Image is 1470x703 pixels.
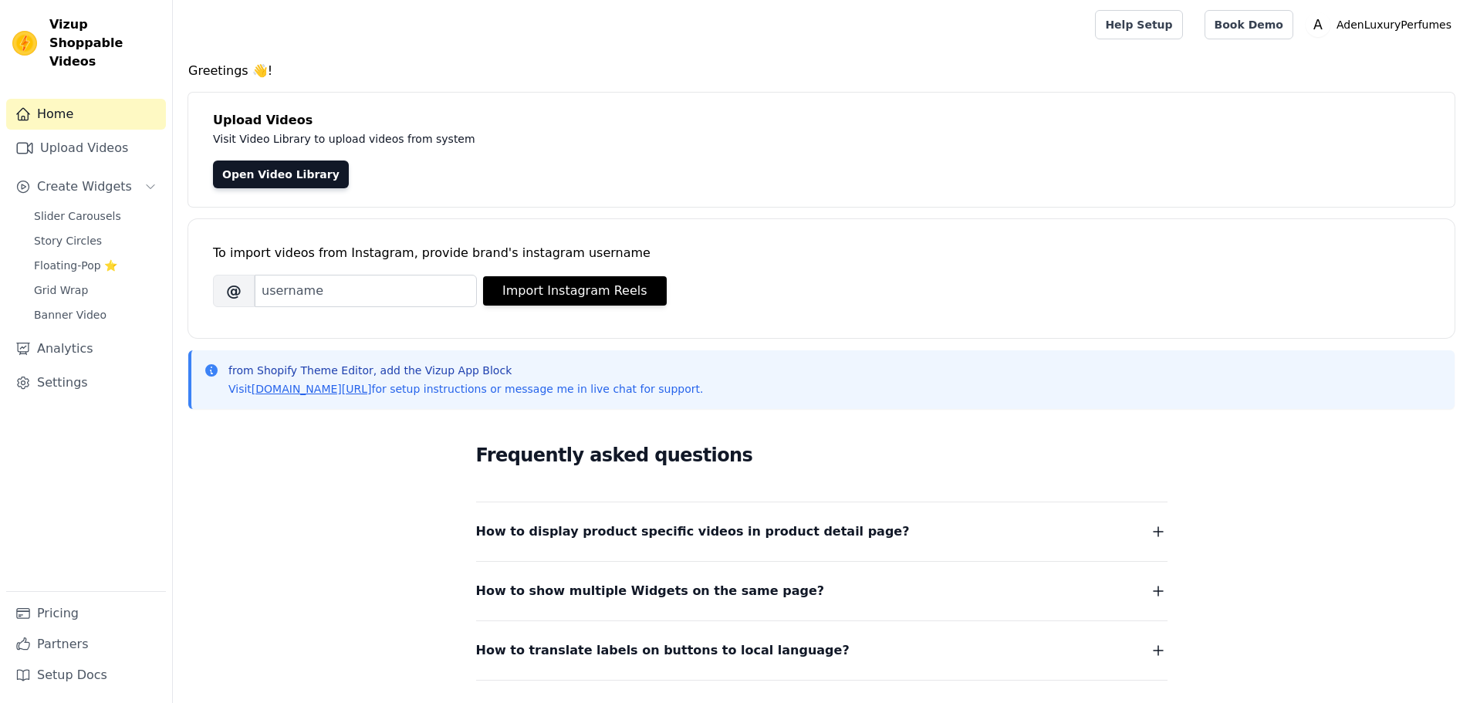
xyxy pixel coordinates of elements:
[34,307,106,323] span: Banner Video
[12,31,37,56] img: Vizup
[1205,10,1293,39] a: Book Demo
[1306,11,1458,39] button: A AdenLuxuryPerfumes
[34,282,88,298] span: Grid Wrap
[25,279,166,301] a: Grid Wrap
[213,275,255,307] span: @
[252,383,372,395] a: [DOMAIN_NAME][URL]
[25,304,166,326] a: Banner Video
[6,333,166,364] a: Analytics
[483,276,667,306] button: Import Instagram Reels
[25,205,166,227] a: Slider Carousels
[476,640,1168,661] button: How to translate labels on buttons to local language?
[34,208,121,224] span: Slider Carousels
[6,629,166,660] a: Partners
[213,130,904,148] p: Visit Video Library to upload videos from system
[228,363,703,378] p: from Shopify Theme Editor, add the Vizup App Block
[228,381,703,397] p: Visit for setup instructions or message me in live chat for support.
[6,598,166,629] a: Pricing
[6,660,166,691] a: Setup Docs
[25,255,166,276] a: Floating-Pop ⭐
[6,171,166,202] button: Create Widgets
[476,580,825,602] span: How to show multiple Widgets on the same page?
[37,177,132,196] span: Create Widgets
[34,258,117,273] span: Floating-Pop ⭐
[34,233,102,248] span: Story Circles
[476,521,1168,542] button: How to display product specific videos in product detail page?
[213,161,349,188] a: Open Video Library
[213,244,1430,262] div: To import videos from Instagram, provide brand's instagram username
[476,521,910,542] span: How to display product specific videos in product detail page?
[1330,11,1458,39] p: AdenLuxuryPerfumes
[6,133,166,164] a: Upload Videos
[1095,10,1182,39] a: Help Setup
[476,440,1168,471] h2: Frequently asked questions
[1313,17,1323,32] text: A
[213,111,1430,130] h4: Upload Videos
[49,15,160,71] span: Vizup Shoppable Videos
[255,275,477,307] input: username
[25,230,166,252] a: Story Circles
[476,580,1168,602] button: How to show multiple Widgets on the same page?
[188,62,1455,80] h4: Greetings 👋!
[6,99,166,130] a: Home
[6,367,166,398] a: Settings
[476,640,850,661] span: How to translate labels on buttons to local language?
